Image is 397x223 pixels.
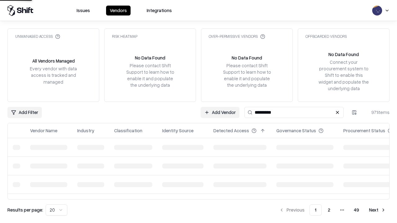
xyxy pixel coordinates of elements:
[135,55,165,61] div: No Data Found
[7,207,43,213] p: Results per page:
[162,127,194,134] div: Identity Source
[318,59,369,92] div: Connect your procurement system to Shift to enable this widget and populate the underlying data
[32,58,75,64] div: All Vendors Managed
[112,34,137,39] div: Risk Heatmap
[28,65,79,85] div: Every vendor with data access is tracked and managed
[306,34,347,39] div: Offboarded Vendors
[275,204,390,216] nav: pagination
[349,204,364,216] button: 49
[7,107,42,118] button: Add Filter
[201,107,239,118] a: Add Vendor
[106,6,131,15] button: Vendors
[310,204,322,216] button: 1
[73,6,94,15] button: Issues
[77,127,94,134] div: Industry
[343,127,385,134] div: Procurement Status
[232,55,262,61] div: No Data Found
[328,51,359,58] div: No Data Found
[30,127,57,134] div: Vendor Name
[221,62,273,89] div: Please contact Shift Support to learn how to enable it and populate the underlying data
[209,34,265,39] div: Over-Permissive Vendors
[213,127,249,134] div: Detected Access
[365,109,390,116] div: 971 items
[114,127,142,134] div: Classification
[124,62,176,89] div: Please contact Shift Support to learn how to enable it and populate the underlying data
[143,6,176,15] button: Integrations
[276,127,316,134] div: Governance Status
[365,204,390,216] button: Next
[323,204,335,216] button: 2
[15,34,60,39] div: Unmanaged Access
